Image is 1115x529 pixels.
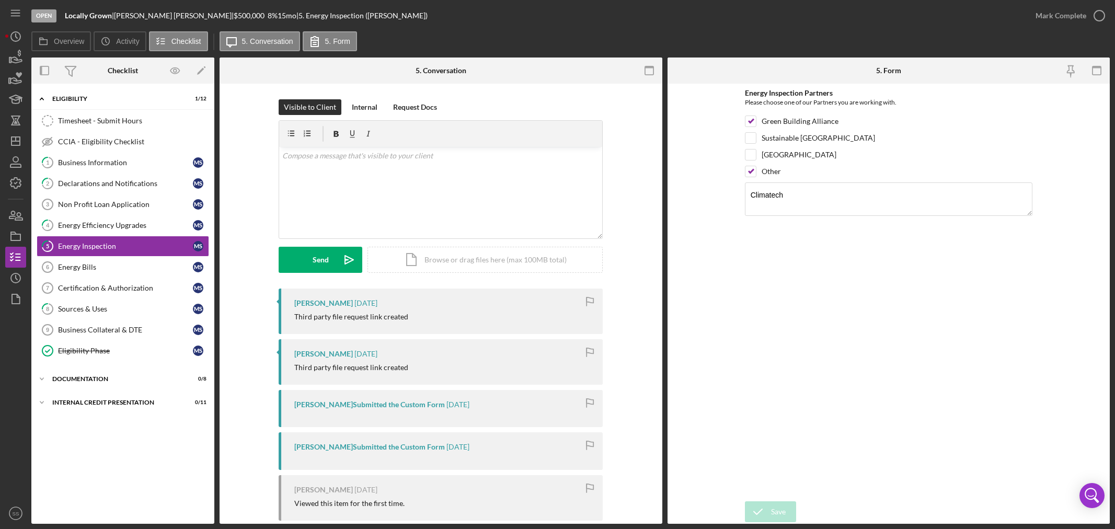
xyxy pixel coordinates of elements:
[745,501,796,522] button: Save
[54,37,84,45] label: Overview
[193,241,203,251] div: M S
[762,166,781,177] label: Other
[58,200,193,209] div: Non Profit Loan Application
[352,99,377,115] div: Internal
[278,11,296,20] div: 15 mo
[388,99,442,115] button: Request Docs
[1036,5,1086,26] div: Mark Complete
[65,11,112,20] b: Locally Grown
[294,363,408,372] div: Third party file request link created
[37,340,209,361] a: Eligibility PhaseMS
[193,262,203,272] div: M S
[171,37,201,45] label: Checklist
[37,131,209,152] a: CCIA - Eligibility Checklist
[37,278,209,298] a: 7Certification & AuthorizationMS
[313,247,329,273] div: Send
[46,159,49,166] tspan: 1
[354,299,377,307] time: 2025-08-21 14:28
[116,37,139,45] label: Activity
[762,116,838,126] label: Green Building Alliance
[745,182,1032,216] textarea: Climatech
[108,66,138,75] div: Checklist
[52,399,180,406] div: INTERNAL CREDIT PRESENTATION
[58,263,193,271] div: Energy Bills
[37,257,209,278] a: 6Energy BillsMS
[58,117,209,125] div: Timesheet - Submit Hours
[294,350,353,358] div: [PERSON_NAME]
[745,97,1032,110] div: Please choose one of our Partners you are working with.
[37,152,209,173] a: 1Business InformationMS
[193,346,203,356] div: M S
[114,11,234,20] div: [PERSON_NAME] [PERSON_NAME] |
[762,133,875,143] label: Sustainable [GEOGRAPHIC_DATA]
[279,247,362,273] button: Send
[294,400,445,409] div: [PERSON_NAME] Submitted the Custom Form
[325,37,350,45] label: 5. Form
[94,31,146,51] button: Activity
[149,31,208,51] button: Checklist
[193,304,203,314] div: M S
[416,66,466,75] div: 5. Conversation
[58,284,193,292] div: Certification & Authorization
[354,486,377,494] time: 2025-07-22 15:18
[234,11,265,20] span: $500,000
[5,503,26,524] button: SS
[876,66,901,75] div: 5. Form
[294,486,353,494] div: [PERSON_NAME]
[31,9,56,22] div: Open
[37,110,209,131] a: Timesheet - Submit Hours
[46,305,49,312] tspan: 8
[37,194,209,215] a: 3Non Profit Loan ApplicationMS
[193,283,203,293] div: M S
[1025,5,1110,26] button: Mark Complete
[242,37,293,45] label: 5. Conversation
[46,327,49,333] tspan: 9
[188,96,206,102] div: 1 / 12
[58,347,193,355] div: Eligibility Phase
[296,11,428,20] div: | 5. Energy Inspection ([PERSON_NAME])
[58,221,193,229] div: Energy Efficiency Upgrades
[58,305,193,313] div: Sources & Uses
[294,499,405,508] div: Viewed this item for the first time.
[294,443,445,451] div: [PERSON_NAME] Submitted the Custom Form
[58,326,193,334] div: Business Collateral & DTE
[1079,483,1105,508] div: Open Intercom Messenger
[303,31,357,51] button: 5. Form
[58,137,209,146] div: CCIA - Eligibility Checklist
[220,31,300,51] button: 5. Conversation
[52,376,180,382] div: DOCUMENTATION
[46,264,49,270] tspan: 6
[279,99,341,115] button: Visible to Client
[446,400,469,409] time: 2025-08-18 17:27
[188,399,206,406] div: 0 / 11
[58,179,193,188] div: Declarations and Notifications
[446,443,469,451] time: 2025-07-23 20:04
[771,501,786,522] div: Save
[193,199,203,210] div: M S
[284,99,336,115] div: Visible to Client
[65,11,114,20] div: |
[46,201,49,208] tspan: 3
[393,99,437,115] div: Request Docs
[37,236,209,257] a: 5Energy InspectionMS
[193,220,203,231] div: M S
[31,31,91,51] button: Overview
[46,285,49,291] tspan: 7
[268,11,278,20] div: 8 %
[58,242,193,250] div: Energy Inspection
[193,178,203,189] div: M S
[294,299,353,307] div: [PERSON_NAME]
[37,319,209,340] a: 9Business Collateral & DTEMS
[46,222,50,228] tspan: 4
[294,313,408,321] div: Third party file request link created
[37,173,209,194] a: 2Declarations and NotificationsMS
[46,180,49,187] tspan: 2
[354,350,377,358] time: 2025-08-21 14:22
[58,158,193,167] div: Business Information
[13,511,19,516] text: SS
[52,96,180,102] div: ELIGIBILITY
[46,243,49,249] tspan: 5
[188,376,206,382] div: 0 / 8
[37,215,209,236] a: 4Energy Efficiency UpgradesMS
[193,325,203,335] div: M S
